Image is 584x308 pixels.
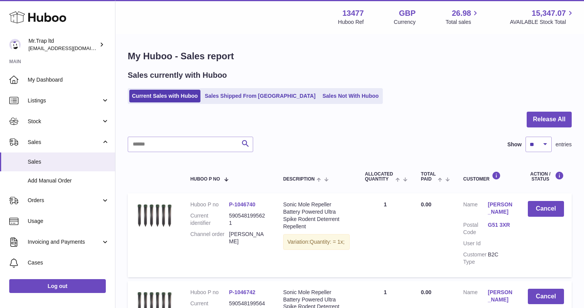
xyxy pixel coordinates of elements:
div: Huboo Ref [338,18,364,26]
button: Cancel [528,289,564,305]
span: Sales [28,158,109,166]
span: Huboo P no [190,177,220,182]
dd: [PERSON_NAME] [229,231,268,245]
h2: Sales currently with Huboo [128,70,227,80]
strong: 13477 [342,8,364,18]
a: Sales Shipped From [GEOGRAPHIC_DATA] [202,90,318,102]
span: [EMAIL_ADDRESS][DOMAIN_NAME] [28,45,113,51]
a: G51 3XR [488,221,512,229]
dt: Customer Type [463,251,488,266]
span: Cases [28,259,109,266]
span: 15,347.07 [532,8,566,18]
a: P-1046740 [229,201,255,208]
a: [PERSON_NAME] [488,201,512,216]
span: Sales [28,139,101,146]
span: Total paid [421,172,436,182]
span: Usage [28,218,109,225]
div: Action / Status [528,171,564,182]
span: ALLOCATED Quantity [365,172,394,182]
span: 0.00 [421,201,431,208]
dt: Postal Code [463,221,488,236]
img: office@grabacz.eu [9,39,21,50]
span: Quantity: = 1x; [310,239,345,245]
span: Description [283,177,315,182]
div: Sonic Mole Repeller Battery Powered Ultra Spike Rodent Deterrent Repellent [283,201,350,230]
span: Stock [28,118,101,125]
span: Add Manual Order [28,177,109,184]
dd: B2C [488,251,512,266]
dt: Huboo P no [190,289,229,296]
a: P-1046742 [229,289,255,295]
span: Orders [28,197,101,204]
a: Current Sales with Huboo [129,90,200,102]
div: Mr.Trap ltd [28,37,98,52]
span: entries [556,141,572,148]
span: 26.98 [452,8,471,18]
dt: Channel order [190,231,229,245]
span: AVAILABLE Stock Total [510,18,575,26]
a: [PERSON_NAME] [488,289,512,303]
td: 1 [357,193,413,277]
label: Show [507,141,522,148]
img: $_57.JPG [135,201,174,230]
a: Sales Not With Huboo [320,90,381,102]
button: Release All [527,112,572,127]
div: Customer [463,171,512,182]
dt: Name [463,289,488,305]
div: Variation: [283,234,350,250]
dt: Current identifier [190,212,229,227]
h1: My Huboo - Sales report [128,50,572,62]
button: Cancel [528,201,564,217]
a: 15,347.07 AVAILABLE Stock Total [510,8,575,26]
span: Invoicing and Payments [28,238,101,246]
span: 0.00 [421,289,431,295]
span: Total sales [446,18,480,26]
span: Listings [28,97,101,104]
strong: GBP [399,8,415,18]
a: 26.98 Total sales [446,8,480,26]
dt: Huboo P no [190,201,229,208]
a: Log out [9,279,106,293]
dd: 5905481995621 [229,212,268,227]
dt: User Id [463,240,488,247]
div: Currency [394,18,416,26]
span: My Dashboard [28,76,109,84]
dt: Name [463,201,488,218]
